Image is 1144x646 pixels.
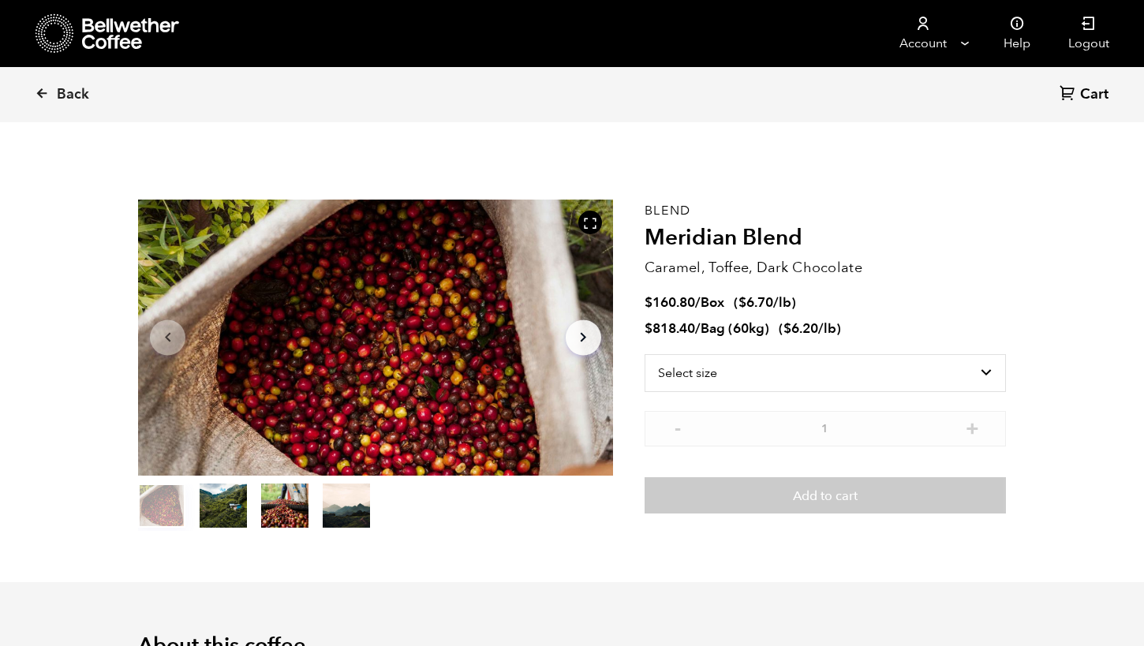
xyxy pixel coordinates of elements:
[645,257,1006,278] p: Caramel, Toffee, Dark Chocolate
[645,319,652,338] span: $
[1080,85,1108,104] span: Cart
[701,293,724,312] span: Box
[963,419,982,435] button: +
[738,293,773,312] bdi: 6.70
[779,319,841,338] span: ( )
[645,477,1006,513] button: Add to cart
[668,419,688,435] button: -
[645,319,695,338] bdi: 818.40
[818,319,836,338] span: /lb
[645,225,1006,252] h2: Meridian Blend
[645,293,652,312] span: $
[645,293,695,312] bdi: 160.80
[738,293,746,312] span: $
[1060,84,1112,106] a: Cart
[783,319,818,338] bdi: 6.20
[695,293,701,312] span: /
[695,319,701,338] span: /
[783,319,791,338] span: $
[57,85,89,104] span: Back
[734,293,796,312] span: ( )
[701,319,769,338] span: Bag (60kg)
[773,293,791,312] span: /lb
